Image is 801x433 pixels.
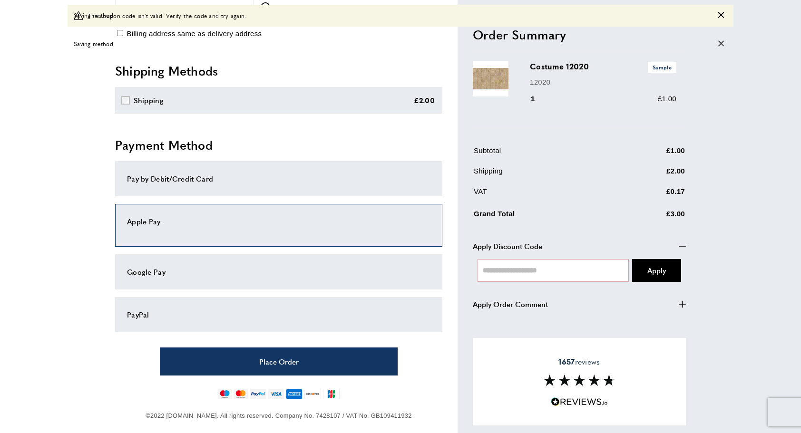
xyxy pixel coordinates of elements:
[134,95,164,106] div: Shipping
[619,145,685,164] td: £1.00
[68,5,733,26] div: off
[250,389,266,399] img: paypal
[127,309,430,320] div: PayPal
[474,206,618,227] td: Grand Total
[218,389,232,399] img: maestro
[261,2,275,12] button: More information
[718,39,724,48] div: Close message
[530,61,676,72] h3: Costume 12020
[304,389,321,399] img: discover
[74,39,113,48] span: Saving method
[718,11,724,20] div: Close message
[551,397,608,406] img: Reviews.io 5 stars
[632,259,681,281] button: Apply Coupon
[127,173,430,184] div: Pay by Debit/Credit Card
[286,389,303,399] img: american-express
[558,357,600,366] span: reviews
[268,389,284,399] img: visa
[647,265,666,275] span: Apply Coupon
[530,76,676,87] p: 12020
[658,95,676,103] span: £1.00
[473,298,548,309] span: Apply Order Comment
[414,95,435,106] div: £2.00
[473,61,508,96] img: Costume 12020
[74,11,113,20] span: Saving method
[474,186,618,204] td: VAT
[474,165,618,184] td: Shipping
[160,347,398,375] button: Place Order
[474,145,618,164] td: Subtotal
[115,136,442,154] h2: Payment Method
[234,389,247,399] img: mastercard
[619,165,685,184] td: £2.00
[558,356,575,367] strong: 1657
[127,216,430,227] div: Apple Pay
[544,375,615,386] img: Reviews section
[146,412,411,419] span: ©2022 [DOMAIN_NAME]. All rights reserved. Company No. 7428107 / VAT No. GB109411932
[127,266,430,278] div: Google Pay
[619,186,685,204] td: £0.17
[115,62,442,79] h2: Shipping Methods
[323,389,340,399] img: jcb
[68,33,733,55] div: off
[530,93,548,105] div: 1
[473,240,542,251] span: Apply Discount Code
[648,62,676,72] span: Sample
[619,206,685,227] td: £3.00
